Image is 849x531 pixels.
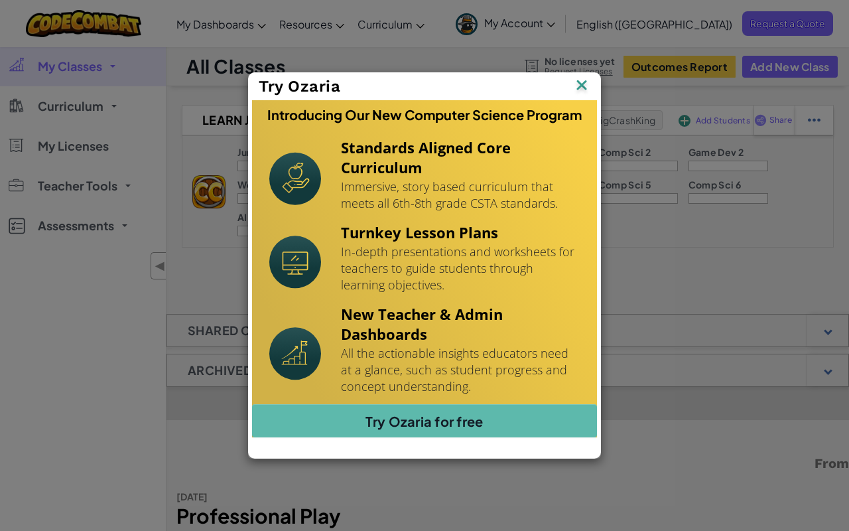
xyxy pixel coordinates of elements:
span: Try Ozaria [259,77,341,96]
img: Icon_StandardsAlignment.svg [269,152,321,205]
img: Icon_Turnkey.svg [269,236,321,289]
img: IconClose.svg [573,76,590,96]
h3: Introducing Our New Computer Science Program [267,107,582,123]
h4: New Teacher & Admin Dashboards [341,304,580,344]
p: Immersive, story based curriculum that meets all 6th-8th grade CSTA standards. [341,179,580,212]
p: In-depth presentations and worksheets for teachers to guide students through learning objectives. [341,244,580,293]
a: Try Ozaria for free [252,404,597,437]
h4: Standards Aligned Core Curriculum [341,137,580,177]
p: All the actionable insights educators need at a glance, such as student progress and concept unde... [341,345,580,395]
h4: Turnkey Lesson Plans [341,222,580,242]
img: Icon_NewTeacherDashboard.svg [269,327,321,380]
